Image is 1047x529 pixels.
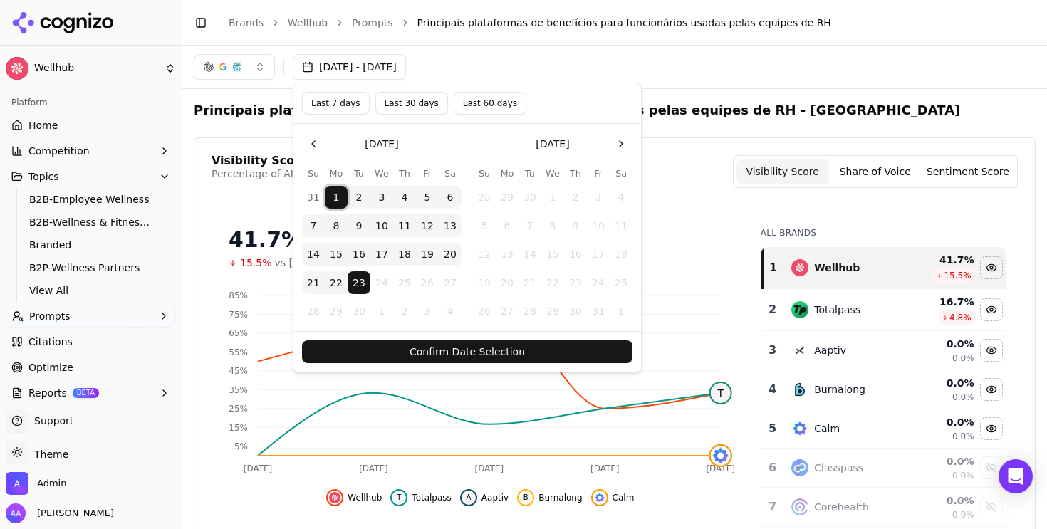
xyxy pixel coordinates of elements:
[37,477,66,490] span: Admin
[229,310,248,320] tspan: 75%
[370,243,393,266] button: Wednesday, September 17th, 2025, selected
[520,492,531,503] span: B
[28,335,73,349] span: Citations
[393,167,416,180] th: Thursday
[29,309,71,323] span: Prompts
[439,167,462,180] th: Saturday
[711,446,731,466] img: calm
[949,312,972,323] span: 4.8 %
[229,227,732,253] div: 41.7%
[375,92,448,115] button: Last 30 days
[980,298,1003,321] button: Hide totalpass data
[31,507,114,520] span: [PERSON_NAME]
[229,423,248,433] tspan: 15%
[6,140,176,162] button: Competition
[610,167,632,180] th: Saturday
[912,454,974,468] div: 0.0 %
[912,415,974,429] div: 0.0 %
[393,492,405,503] span: T
[302,167,462,323] table: September 2025
[302,167,325,180] th: Sunday
[481,492,509,503] span: Aaptiv
[768,420,778,437] div: 5
[496,167,519,180] th: Monday
[473,167,632,323] table: October 2025
[922,159,1014,184] button: Sentiment Score
[416,243,439,266] button: Friday, September 19th, 2025, selected
[28,386,67,400] span: Reports
[762,289,1006,331] tr: 2totalpassTotalpass16.7%4.8%Hide totalpass data
[229,385,248,395] tspan: 35%
[791,301,808,318] img: totalpass
[594,492,605,503] img: calm
[393,243,416,266] button: Thursday, September 18th, 2025, selected
[706,463,735,473] tspan: [DATE]
[912,253,974,267] div: 41.7 %
[762,449,1006,488] tr: 6classpassClasspass0.0%0.0%Show classpass data
[29,238,153,252] span: Branded
[390,489,452,506] button: Hide totalpass data
[229,347,248,357] tspan: 55%
[791,459,808,476] img: classpass
[370,167,393,180] th: Wednesday
[302,132,325,155] button: Go to the Previous Month
[348,492,382,503] span: Wellhub
[791,381,808,398] img: burnalong
[814,261,860,275] div: Wellhub
[302,271,325,294] button: Sunday, September 21st, 2025, selected
[791,259,808,276] img: wellhub
[613,492,635,503] span: Calm
[475,463,504,473] tspan: [DATE]
[6,57,28,80] img: Wellhub
[6,503,114,523] button: Open user button
[980,417,1003,440] button: Hide calm data
[325,243,348,266] button: Monday, September 15th, 2025, selected
[24,258,159,278] a: B2P-Wellness Partners
[6,91,176,114] div: Platform
[912,376,974,390] div: 0.0 %
[348,214,370,237] button: Tuesday, September 9th, 2025, selected
[564,167,587,180] th: Thursday
[229,328,248,338] tspan: 65%
[29,283,153,298] span: View All
[302,340,632,363] button: Confirm Date Selection
[288,16,328,30] a: Wellhub
[952,431,974,442] span: 0.0%
[814,343,846,357] div: Aaptiv
[24,189,159,209] a: B2B-Employee Wellness
[980,456,1003,479] button: Show classpass data
[6,165,176,188] button: Topics
[24,281,159,300] a: View All
[417,16,831,30] span: Principais plataformas de benefícios para funcionários usadas pelas equipes de RH
[73,388,99,398] span: BETA
[293,54,406,80] button: [DATE] - [DATE]
[587,167,610,180] th: Friday
[768,459,778,476] div: 6
[29,261,153,275] span: B2P-Wellness Partners
[194,100,960,120] h2: Principais plataformas de benefícios para funcionários usadas pelas equipes de RH - [GEOGRAPHIC_D...
[912,337,974,351] div: 0.0 %
[6,472,28,495] img: Admin
[6,114,176,137] a: Home
[980,256,1003,279] button: Hide wellhub data
[912,295,974,309] div: 16.7 %
[791,342,808,359] img: aaptiv
[460,489,509,506] button: Hide aaptiv data
[348,186,370,209] button: Tuesday, September 2nd, 2025, selected
[302,186,325,209] button: Sunday, August 31st, 2025
[6,503,26,523] img: Alp Aysan
[229,17,264,28] a: Brands
[28,414,73,428] span: Support
[416,167,439,180] th: Friday
[768,342,778,359] div: 3
[329,492,340,503] img: wellhub
[212,155,308,167] div: Visibility Score
[768,301,778,318] div: 2
[829,159,922,184] button: Share of Voice
[6,305,176,328] button: Prompts
[325,214,348,237] button: Monday, September 8th, 2025, selected
[762,409,1006,449] tr: 5calmCalm0.0%0.0%Hide calm data
[24,235,159,255] a: Branded
[952,352,974,364] span: 0.0%
[791,420,808,437] img: calm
